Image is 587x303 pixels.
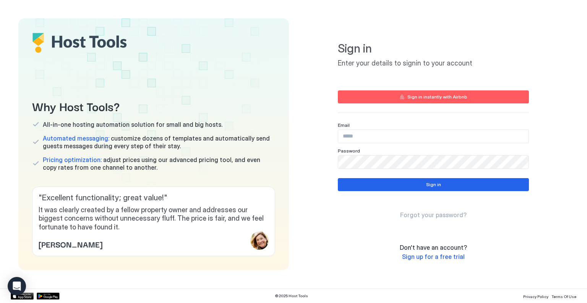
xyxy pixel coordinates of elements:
a: Google Play Store [37,293,60,300]
span: " Excellent functionality; great value! " [39,193,269,203]
span: Forgot your password? [400,211,467,219]
span: Terms Of Use [551,294,576,299]
span: Enter your details to signin to your account [338,59,529,68]
span: adjust prices using our advanced pricing tool, and even copy rates from one channel to another. [43,156,275,171]
span: All-in-one hosting automation solution for small and big hosts. [43,121,222,128]
a: App Store [11,293,34,300]
input: Input Field [338,130,529,143]
a: Sign up for a free trial [402,253,465,261]
div: profile [250,231,269,250]
span: [PERSON_NAME] [39,238,102,250]
button: Sign in instantly with Airbnb [338,90,529,103]
span: Sign in [338,41,529,56]
span: © 2025 Host Tools [275,293,308,298]
span: Password [338,148,360,154]
span: Privacy Policy [523,294,548,299]
a: Forgot your password? [400,211,467,219]
span: Pricing optimization: [43,156,102,164]
button: Sign in [338,178,529,191]
a: Privacy Policy [523,292,548,300]
div: Open Intercom Messenger [8,277,26,295]
span: Automated messaging: [43,134,109,142]
span: It was clearly created by a fellow property owner and addresses our biggest concerns without unne... [39,206,269,232]
div: Sign in [426,181,441,188]
span: Email [338,122,350,128]
input: Input Field [338,156,529,169]
span: Why Host Tools? [32,97,275,115]
div: Sign in instantly with Airbnb [407,93,467,100]
a: Terms Of Use [551,292,576,300]
span: customize dozens of templates and automatically send guests messages during every step of their s... [43,134,275,150]
span: Don't have an account? [400,244,467,251]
